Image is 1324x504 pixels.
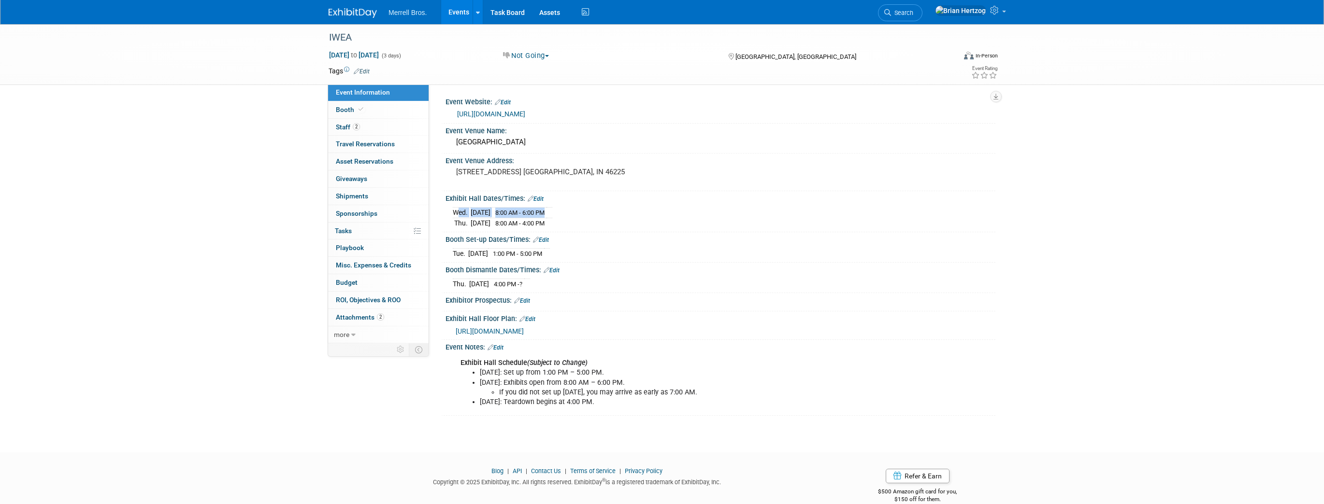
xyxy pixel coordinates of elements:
a: Edit [354,68,370,75]
div: $150 off for them. [840,495,996,504]
div: Event Rating [971,66,997,71]
div: Event Format [898,50,998,65]
a: Shipments [328,188,429,205]
a: Terms of Service [570,467,616,475]
td: Thu. [453,218,471,228]
span: Event Information [336,88,390,96]
span: Budget [336,279,358,286]
div: In-Person [975,52,998,59]
a: Edit [519,316,535,322]
a: Contact Us [531,467,561,475]
a: [URL][DOMAIN_NAME] [457,110,525,118]
span: Search [891,9,913,16]
li: [DATE]: Teardown begins at 4:00 PM. [480,397,883,407]
li: If you did not set up [DATE], you may arrive as early as 7:00 AM. [499,388,883,397]
span: [GEOGRAPHIC_DATA], [GEOGRAPHIC_DATA] [735,53,856,60]
td: [DATE] [471,208,490,218]
span: | [505,467,511,475]
div: Event Venue Name: [446,124,995,136]
a: Asset Reservations [328,153,429,170]
a: Privacy Policy [625,467,662,475]
span: | [562,467,569,475]
a: Edit [528,196,544,202]
a: Budget [328,274,429,291]
li: [DATE]: Exhibits open from 8:00 AM – 6:00 PM. [480,378,883,397]
span: 1:00 PM - 5:00 PM [493,250,542,257]
a: Misc. Expenses & Credits [328,257,429,274]
span: Travel Reservations [336,140,395,148]
span: 4:00 PM - [494,280,522,288]
button: Not Going [500,51,553,61]
span: Asset Reservations [336,157,393,165]
td: Personalize Event Tab Strip [392,343,409,356]
div: Event Venue Address: [446,154,995,166]
a: Playbook [328,239,429,256]
a: API [513,467,522,475]
a: Travel Reservations [328,136,429,153]
span: Misc. Expenses & Credits [336,261,411,269]
div: Event Notes: [446,340,995,352]
a: Event Information [328,84,429,101]
div: Booth Set-up Dates/Times: [446,232,995,245]
div: Copyright © 2025 ExhibitDay, Inc. All rights reserved. ExhibitDay is a registered trademark of Ex... [329,476,825,487]
pre: [STREET_ADDRESS] [GEOGRAPHIC_DATA], IN 46225 [456,168,664,176]
a: Edit [495,99,511,106]
span: Playbook [336,244,364,252]
a: ROI, Objectives & ROO [328,292,429,308]
td: Wed. [453,208,471,218]
td: Tags [329,66,370,76]
span: | [523,467,530,475]
a: Refer & Earn [886,469,950,483]
div: Booth Dismantle Dates/Times: [446,263,995,275]
a: Search [878,4,922,21]
span: Giveaways [336,175,367,182]
span: [DATE] [DATE] [329,51,379,59]
span: Sponsorships [336,210,377,217]
a: Attachments2 [328,309,429,326]
td: Thu. [453,279,469,289]
span: | [617,467,623,475]
a: Sponsorships [328,205,429,222]
div: Event Website: [446,95,995,107]
div: Exhibit Hall Floor Plan: [446,311,995,324]
span: Tasks [335,227,352,235]
i: Booth reservation complete [359,107,363,112]
a: Edit [544,267,560,274]
span: to [349,51,359,59]
span: Staff [336,123,360,131]
li: [DATE]: Set up from 1:00 PM – 5:00 PM. [480,368,883,378]
a: Edit [488,344,504,351]
span: (3 days) [381,53,401,59]
div: Exhibit Hall Dates/Times: [446,191,995,204]
b: Exhibit Hall Schedule [461,359,588,367]
a: Giveaways [328,170,429,187]
td: Tue. [453,249,468,259]
span: 2 [353,123,360,130]
div: Exhibitor Prospectus: [446,293,995,306]
span: 8:00 AM - 6:00 PM [495,209,545,216]
span: Shipments [336,192,368,200]
a: Blog [491,467,504,475]
img: Brian Hertzog [935,5,986,16]
span: Merrell Bros. [389,9,427,16]
span: Booth [336,106,365,113]
div: IWEA [326,29,941,46]
td: Toggle Event Tabs [409,343,429,356]
a: Edit [533,237,549,243]
td: [DATE] [471,218,490,228]
span: ? [519,280,522,288]
a: Edit [514,297,530,304]
span: more [334,331,349,338]
a: [URL][DOMAIN_NAME] [456,327,524,335]
sup: ® [602,477,605,483]
div: [GEOGRAPHIC_DATA] [453,135,988,150]
img: ExhibitDay [329,8,377,18]
div: $500 Amazon gift card for you, [840,481,996,504]
a: Tasks [328,223,429,239]
td: [DATE] [468,249,488,259]
i: (Subject to Change) [527,359,588,367]
a: Staff2 [328,119,429,136]
span: Attachments [336,313,384,321]
td: [DATE] [469,279,489,289]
